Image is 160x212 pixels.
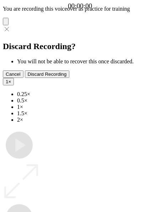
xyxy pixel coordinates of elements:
li: 0.5× [17,97,157,104]
button: Discard Recording [25,70,70,78]
li: You will not be able to recover this once discarded. [17,58,157,65]
button: 1× [3,78,14,85]
li: 2× [17,117,157,123]
button: Cancel [3,70,23,78]
h2: Discard Recording? [3,42,157,51]
a: 00:00:00 [68,2,92,10]
span: 1 [6,79,8,84]
li: 1.5× [17,110,157,117]
li: 1× [17,104,157,110]
p: You are recording this voiceover as practice for training [3,6,157,12]
li: 0.25× [17,91,157,97]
